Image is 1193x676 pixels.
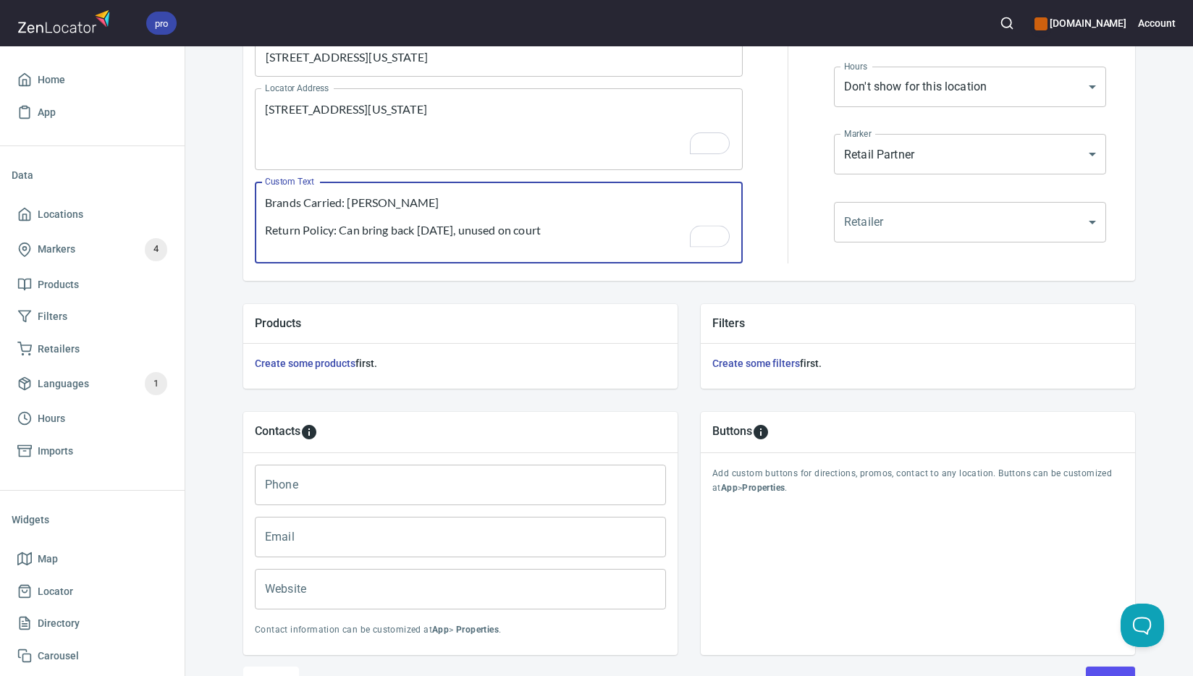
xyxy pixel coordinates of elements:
[12,64,173,96] a: Home
[712,355,1124,371] h6: first.
[255,355,666,371] h6: first.
[12,333,173,366] a: Retailers
[12,96,173,129] a: App
[12,269,173,301] a: Products
[146,12,177,35] div: pro
[12,502,173,537] li: Widgets
[38,71,65,89] span: Home
[255,358,355,369] a: Create some products
[146,16,177,31] span: pro
[1138,15,1176,31] h6: Account
[1121,604,1164,647] iframe: Help Scout Beacon - Open
[38,614,80,633] span: Directory
[1138,7,1176,39] button: Account
[456,625,499,635] b: Properties
[742,483,785,493] b: Properties
[300,423,318,441] svg: To add custom contact information for locations, please go to Apps > Properties > Contacts.
[12,365,173,402] a: Languages1
[834,67,1106,107] div: Don't show for this location
[38,375,89,393] span: Languages
[255,316,666,331] h5: Products
[12,640,173,672] a: Carousel
[1034,7,1126,39] div: Manage your apps
[255,423,300,441] h5: Contacts
[265,102,733,157] textarea: To enrich screen reader interactions, please activate Accessibility in Grammarly extension settings
[38,206,83,224] span: Locations
[991,7,1023,39] button: Search
[12,231,173,269] a: Markers4
[255,623,666,638] p: Contact information can be customized at > .
[145,241,167,258] span: 4
[12,607,173,640] a: Directory
[145,376,167,392] span: 1
[712,316,1124,331] h5: Filters
[12,543,173,575] a: Map
[1034,15,1126,31] h6: [DOMAIN_NAME]
[38,240,75,258] span: Markers
[38,442,73,460] span: Imports
[17,6,114,37] img: zenlocator
[712,358,800,369] a: Create some filters
[38,410,65,428] span: Hours
[38,103,56,122] span: App
[265,195,733,250] textarea: To enrich screen reader interactions, please activate Accessibility in Grammarly extension settings
[38,550,58,568] span: Map
[12,158,173,193] li: Data
[12,435,173,468] a: Imports
[38,583,73,601] span: Locator
[834,202,1106,242] div: ​
[721,483,738,493] b: App
[38,276,79,294] span: Products
[1034,17,1047,30] button: color-CE600E
[712,423,752,441] h5: Buttons
[12,575,173,608] a: Locator
[12,198,173,231] a: Locations
[38,308,67,326] span: Filters
[38,647,79,665] span: Carousel
[432,625,449,635] b: App
[752,423,770,441] svg: To add custom buttons for locations, please go to Apps > Properties > Buttons.
[834,134,1106,174] div: Retail Partner
[12,300,173,333] a: Filters
[12,402,173,435] a: Hours
[38,340,80,358] span: Retailers
[712,467,1124,496] p: Add custom buttons for directions, promos, contact to any location. Buttons can be customized at > .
